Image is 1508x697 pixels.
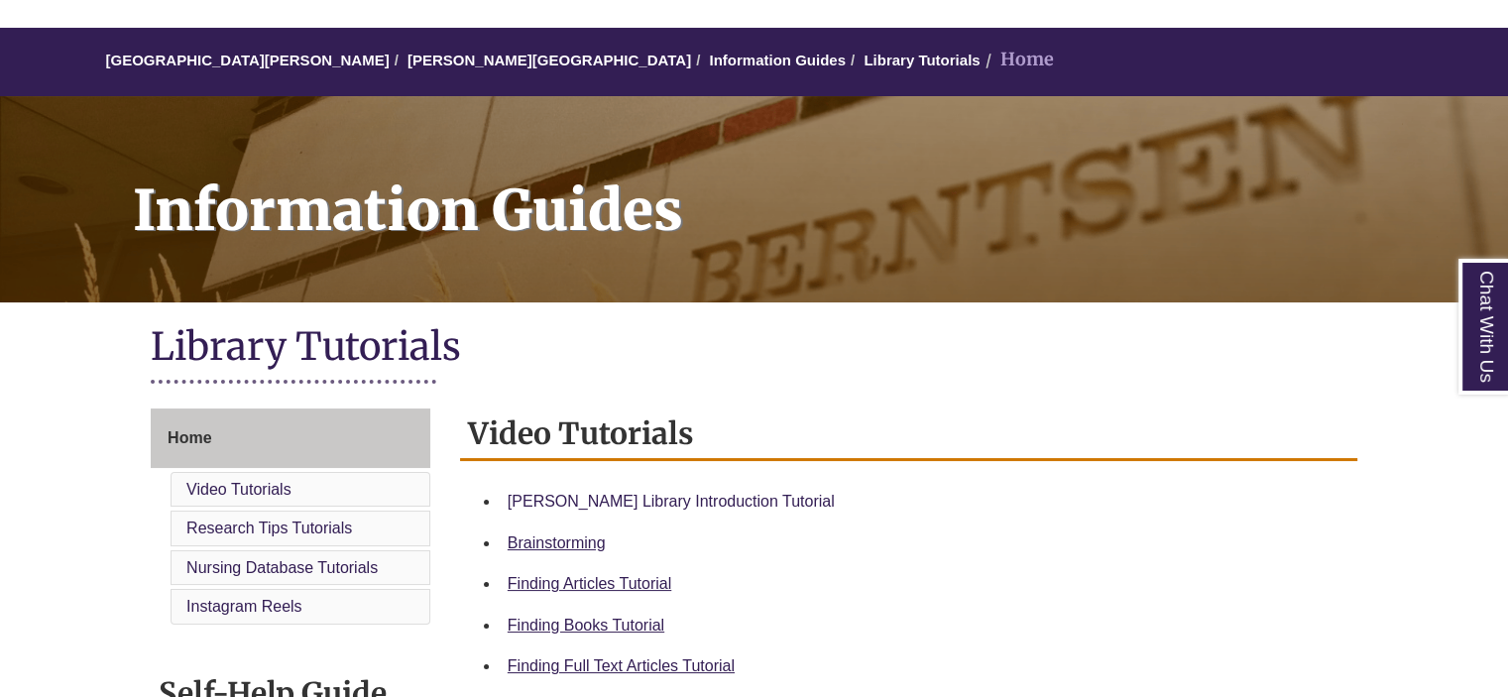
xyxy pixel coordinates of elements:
a: Nursing Database Tutorials [186,559,378,576]
a: Home [151,408,430,468]
a: Finding Full Text Articles Tutorial [508,657,735,674]
span: Home [168,429,211,446]
a: Research Tips Tutorials [186,520,352,536]
h1: Information Guides [111,96,1508,277]
h1: Library Tutorials [151,322,1357,375]
a: Finding Books Tutorial [508,617,664,634]
li: Home [981,46,1054,74]
a: Brainstorming [508,534,606,551]
a: Library Tutorials [864,52,980,68]
a: Finding Articles Tutorial [508,575,671,592]
a: [PERSON_NAME][GEOGRAPHIC_DATA] [407,52,691,68]
a: Video Tutorials [186,481,291,498]
a: Instagram Reels [186,598,302,615]
a: [GEOGRAPHIC_DATA][PERSON_NAME] [105,52,389,68]
a: Information Guides [709,52,846,68]
div: Guide Page Menu [151,408,430,629]
h2: Video Tutorials [460,408,1357,461]
a: [PERSON_NAME] Library Introduction Tutorial [508,493,835,510]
